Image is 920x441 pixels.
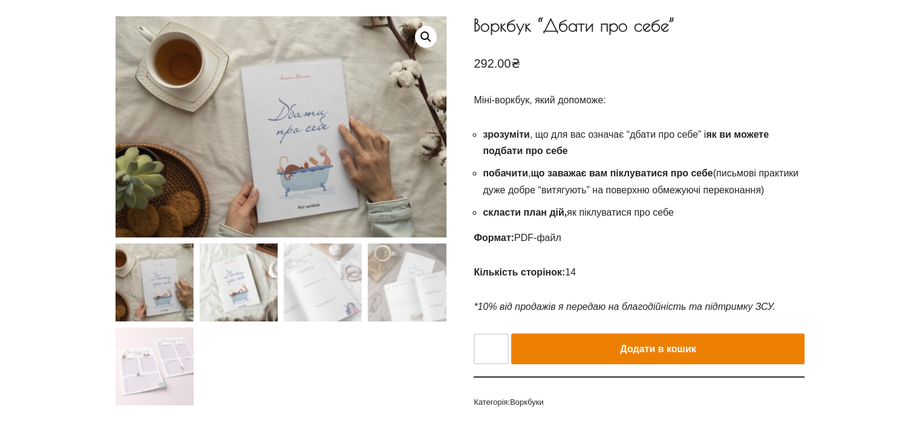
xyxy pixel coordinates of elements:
[474,301,775,312] em: *10% від продажів я передаю на благодійність та підтримку ЗСУ.
[474,92,804,108] p: Міні-воркбук, який допоможе:
[483,165,804,198] li: , (письмові практики дуже добре “витягують” на поверхню обмежуючі переконання)
[474,57,520,70] bdi: 292.00
[474,233,514,243] strong: Формат:
[200,243,278,321] img: Воркбук "Дбати про себе" - Зображення 2
[474,230,804,246] p: PDF-файл
[483,204,804,220] li: як піклуватися про себе
[474,16,804,35] h1: Воркбук “Дбати про себе”
[474,333,509,365] input: Кількість товару
[483,168,528,178] strong: побачити
[530,168,713,178] strong: що заважає вам піклуватися про себе
[415,26,437,48] a: Перегляд галереї зображень у повноекранному режимі
[474,267,565,277] strong: Кількість сторінок:
[116,243,194,321] img: Воркбук "Дбати про себе"
[483,126,804,159] li: , що для вас означає “дбати про себе” і
[368,243,446,321] img: Воркбук "Дбати про себе" - Зображення 4
[510,398,544,407] a: Воркбуки
[284,243,362,321] img: Воркбук "Дбати про себе" - Зображення 3
[483,129,769,156] strong: як ви можете подбати про себе
[511,57,520,70] span: ₴
[116,327,194,405] img: Воркбук "Дбати про себе" - Зображення 5
[474,396,804,409] span: Категорія:
[483,207,567,217] strong: скласти план дій,
[483,129,529,140] strong: зрозуміти
[474,264,804,280] p: 14
[511,333,804,365] button: Додати в кошик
